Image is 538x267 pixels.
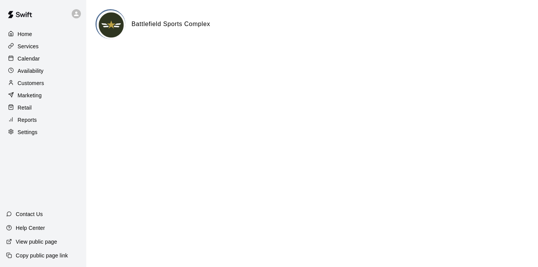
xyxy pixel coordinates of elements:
a: Customers [6,77,80,89]
a: Settings [6,126,80,138]
p: Services [18,43,39,50]
a: Services [6,41,80,52]
p: Home [18,30,32,38]
p: Marketing [18,92,42,99]
a: Home [6,28,80,40]
p: Help Center [16,224,45,232]
a: Retail [6,102,80,113]
h6: Battlefield Sports Complex [132,19,210,29]
p: Retail [18,104,32,111]
p: Reports [18,116,37,124]
p: Copy public page link [16,252,68,259]
a: Reports [6,114,80,126]
a: Calendar [6,53,80,64]
img: Battlefield Sports Complex logo [97,10,125,39]
a: Marketing [6,90,80,101]
p: Customers [18,79,44,87]
p: View public page [16,238,57,246]
p: Calendar [18,55,40,62]
p: Contact Us [16,210,43,218]
p: Settings [18,128,38,136]
a: Availability [6,65,80,77]
p: Availability [18,67,44,75]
